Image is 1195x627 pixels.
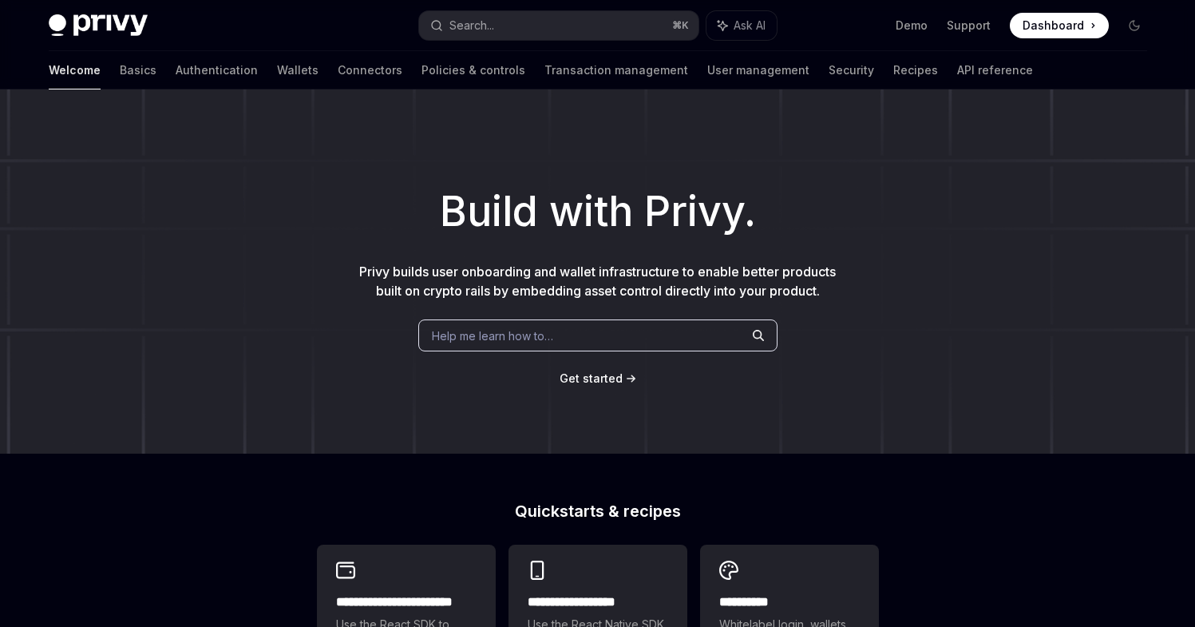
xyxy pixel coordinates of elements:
a: Recipes [893,51,938,89]
a: Transaction management [544,51,688,89]
h1: Build with Privy. [26,181,1169,243]
span: Ask AI [734,18,766,34]
button: Ask AI [706,11,777,40]
a: Policies & controls [421,51,525,89]
a: Support [947,18,991,34]
button: Toggle dark mode [1122,13,1147,38]
a: Dashboard [1010,13,1109,38]
button: Search...⌘K [419,11,698,40]
span: ⌘ K [672,19,689,32]
a: Security [829,51,874,89]
a: Demo [896,18,928,34]
a: Get started [560,371,623,387]
a: Welcome [49,51,101,89]
h2: Quickstarts & recipes [317,503,879,519]
a: Authentication [176,51,258,89]
a: Connectors [338,51,402,89]
span: Help me learn how to… [432,327,553,344]
a: User management [707,51,809,89]
a: API reference [957,51,1033,89]
span: Privy builds user onboarding and wallet infrastructure to enable better products built on crypto ... [359,264,836,299]
div: Search... [449,16,494,35]
span: Get started [560,371,623,385]
a: Wallets [277,51,319,89]
img: dark logo [49,14,148,37]
a: Basics [120,51,156,89]
span: Dashboard [1023,18,1084,34]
